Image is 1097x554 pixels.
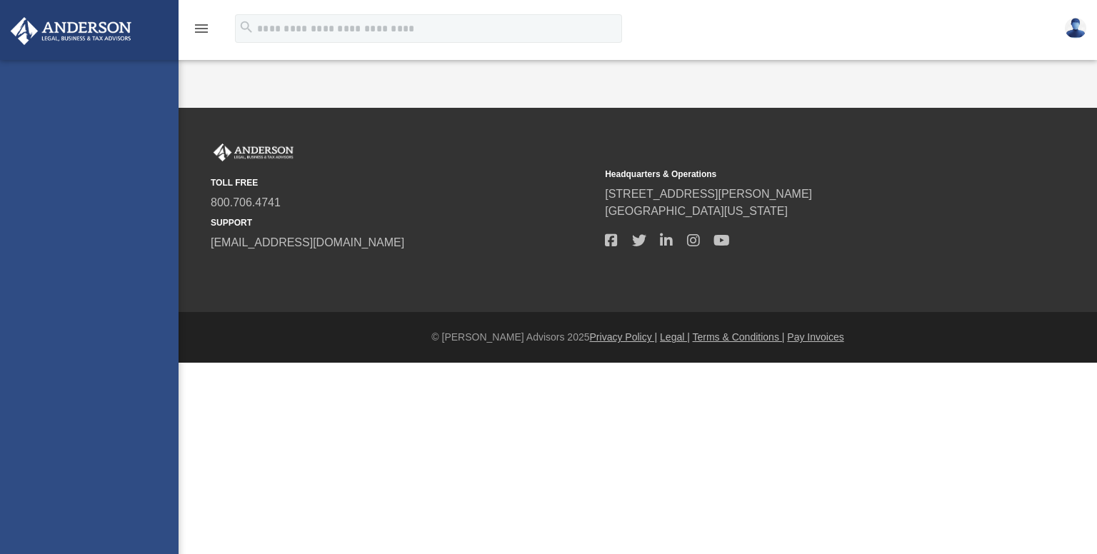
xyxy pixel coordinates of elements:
a: Pay Invoices [787,331,843,343]
i: search [239,19,254,35]
a: Legal | [660,331,690,343]
small: Headquarters & Operations [605,168,989,181]
small: TOLL FREE [211,176,595,189]
a: Terms & Conditions | [693,331,785,343]
a: [GEOGRAPHIC_DATA][US_STATE] [605,205,788,217]
i: menu [193,20,210,37]
a: [STREET_ADDRESS][PERSON_NAME] [605,188,812,200]
a: 800.706.4741 [211,196,281,208]
small: SUPPORT [211,216,595,229]
a: menu [193,27,210,37]
img: Anderson Advisors Platinum Portal [6,17,136,45]
a: [EMAIL_ADDRESS][DOMAIN_NAME] [211,236,404,248]
div: © [PERSON_NAME] Advisors 2025 [179,330,1097,345]
img: Anderson Advisors Platinum Portal [211,143,296,162]
img: User Pic [1065,18,1086,39]
a: Privacy Policy | [590,331,658,343]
